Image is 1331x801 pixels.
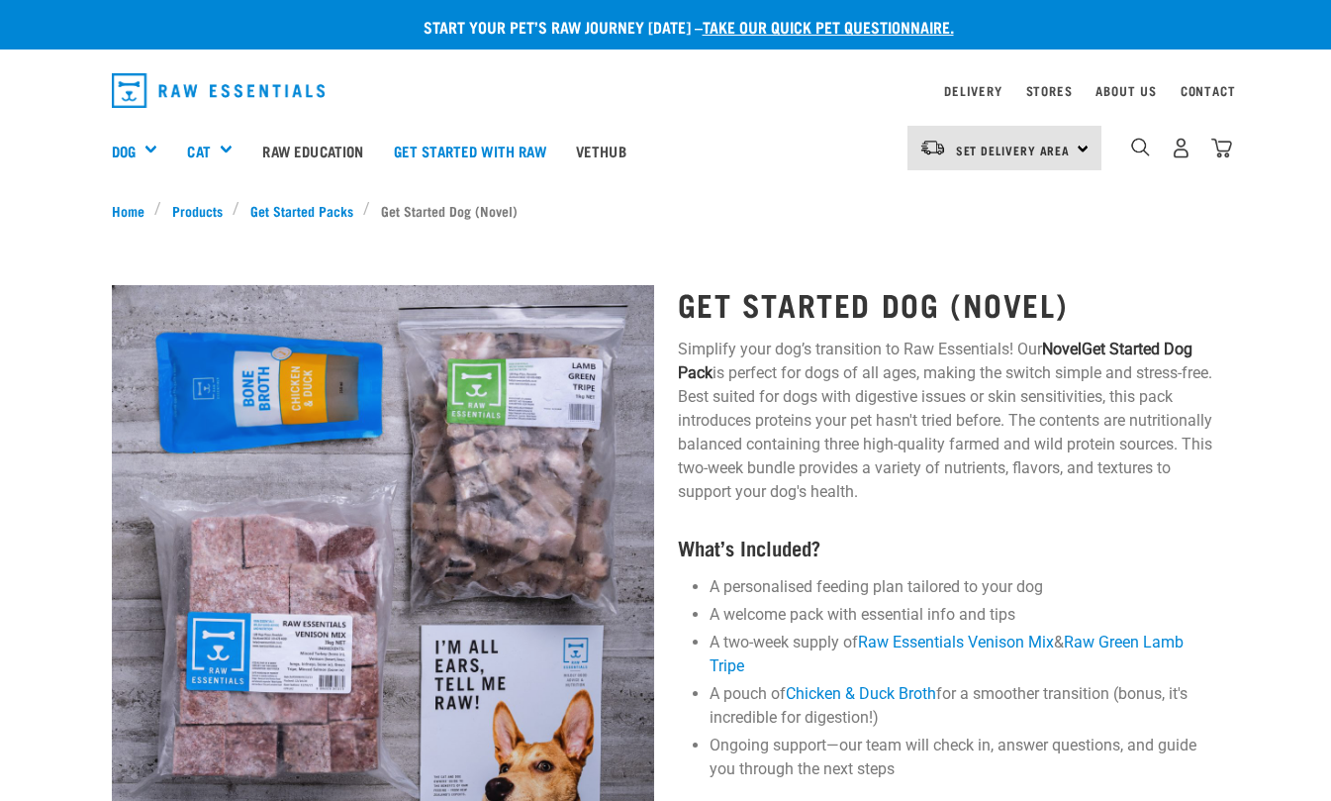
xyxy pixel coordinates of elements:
img: user.png [1171,138,1191,158]
img: home-icon@2x.png [1211,138,1232,158]
a: take our quick pet questionnaire. [703,22,954,31]
a: Raw Education [247,111,378,190]
a: About Us [1095,87,1156,94]
p: Simplify your dog’s transition to Raw Essentials! Our is perfect for dogs of all ages, making the... [678,338,1220,504]
strong: Novel [1042,340,1082,358]
a: Cat [187,140,210,162]
a: Get started with Raw [379,111,561,190]
li: A two-week supply of & [710,631,1220,678]
img: Raw Essentials Logo [112,73,326,108]
li: Ongoing support—our team will check in, answer questions, and guide you through the next steps [710,734,1220,781]
a: Home [112,200,155,221]
li: A welcome pack with essential info and tips [710,603,1220,627]
strong: What’s Included? [678,542,820,552]
a: Vethub [561,111,641,190]
nav: dropdown navigation [96,65,1236,116]
a: Dog [112,140,136,162]
a: Stores [1026,87,1073,94]
a: Contact [1181,87,1236,94]
a: Chicken & Duck Broth [786,684,936,703]
li: A pouch of for a smoother transition (bonus, it's incredible for digestion!) [710,682,1220,730]
li: A personalised feeding plan tailored to your dog [710,575,1220,599]
img: van-moving.png [919,139,946,156]
a: Raw Essentials Venison Mix [858,633,1054,651]
span: Set Delivery Area [956,147,1071,153]
a: Get Started Packs [239,200,363,221]
a: Delivery [944,87,1001,94]
img: home-icon-1@2x.png [1131,138,1150,156]
nav: breadcrumbs [112,200,1220,221]
h1: Get Started Dog (Novel) [678,286,1220,322]
a: Products [161,200,233,221]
